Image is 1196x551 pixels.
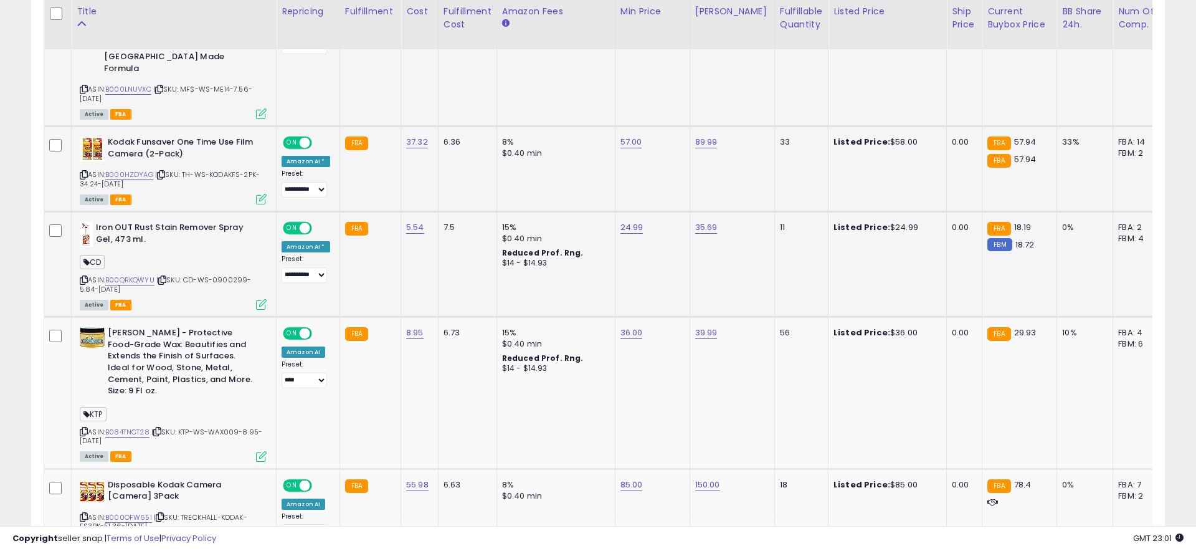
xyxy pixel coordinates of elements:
div: ASIN: [80,479,267,546]
a: 5.54 [406,221,424,234]
a: 8.95 [406,327,424,339]
span: 18.19 [1014,221,1032,233]
div: $0.40 min [502,491,605,502]
small: FBA [345,222,368,236]
div: 0.00 [952,479,972,491]
div: Preset: [282,512,330,540]
span: 57.94 [1014,153,1037,165]
div: 10% [1062,327,1103,338]
div: seller snap | | [12,533,216,545]
strong: Copyright [12,532,58,544]
div: 0.00 [952,327,972,338]
a: Terms of Use [107,532,159,544]
div: Title [77,5,271,18]
div: 6.36 [444,137,487,148]
div: ASIN: [80,137,267,203]
div: Amazon AI [282,499,325,510]
div: Ship Price [952,5,977,31]
div: Preset: [282,255,330,283]
div: FBM: 4 [1118,233,1159,244]
b: [PERSON_NAME] - Protective Food-Grade Wax: Beautifies and Extends the Finish of Surfaces. Ideal f... [108,327,259,400]
div: 8% [502,479,605,491]
span: | SKU: CD-WS-0900299-5.84-[DATE] [80,275,251,294]
span: CD [80,255,105,269]
span: 2025-10-13 23:01 GMT [1133,532,1184,544]
div: Fulfillment Cost [444,5,491,31]
span: OFF [310,328,330,339]
b: Listed Price: [833,136,890,148]
span: OFF [310,138,330,148]
a: B084TNCT28 [105,427,149,438]
div: Cost [406,5,433,18]
span: | SKU: MFS-WS-ME14-7.56-[DATE] [80,84,252,103]
div: 6.73 [444,327,487,338]
div: $14 - $14.93 [502,258,605,269]
div: FBM: 2 [1118,148,1159,159]
span: All listings currently available for purchase on Amazon [80,194,108,205]
small: FBA [987,222,1010,236]
div: $24.99 [833,222,937,233]
a: 35.69 [695,221,718,234]
div: FBA: 7 [1118,479,1159,491]
div: 6.63 [444,479,487,491]
a: Privacy Policy [161,532,216,544]
div: 8% [502,137,605,148]
div: Preset: [282,170,330,198]
div: Repricing [282,5,335,18]
b: Disposable Kodak Camera [Camera] 3Pack [108,479,259,505]
div: Amazon AI * [282,156,330,167]
small: FBA [987,327,1010,341]
div: Amazon Fees [502,5,610,18]
div: $14 - $14.93 [502,363,605,374]
span: All listings currently available for purchase on Amazon [80,300,108,310]
div: 0% [1062,479,1103,491]
span: All listings currently available for purchase on Amazon [80,109,108,120]
span: ON [284,138,300,148]
div: 15% [502,327,605,338]
a: 37.32 [406,136,428,148]
a: 57.00 [620,136,642,148]
div: $0.40 min [502,148,605,159]
small: Amazon Fees. [502,18,510,29]
span: OFF [310,480,330,491]
span: KTP [80,407,107,421]
span: 29.93 [1014,327,1037,338]
div: 15% [502,222,605,233]
a: B000OFW65I [105,512,152,523]
div: $0.40 min [502,338,605,350]
div: Current Buybox Price [987,5,1051,31]
b: Kodak Funsaver One Time Use Film Camera (2-Pack) [108,137,259,163]
span: | SKU: TH-WS-KODAKFS-2PK-34.24-[DATE] [80,170,260,188]
span: ON [284,328,300,339]
div: 11 [780,222,819,233]
span: FBA [110,109,131,120]
div: FBM: 6 [1118,338,1159,350]
div: Fulfillment [345,5,396,18]
b: Listed Price: [833,327,890,338]
a: B000LNUVXC [105,84,151,95]
small: FBM [987,238,1012,251]
div: ASIN: [80,222,267,309]
div: 56 [780,327,819,338]
a: B000HZDYAG [105,170,153,180]
small: FBA [987,479,1010,493]
div: $0.40 min [502,233,605,244]
div: Listed Price [833,5,941,18]
span: ON [284,223,300,234]
div: [PERSON_NAME] [695,5,769,18]
div: FBA: 2 [1118,222,1159,233]
span: ON [284,480,300,491]
a: 36.00 [620,327,643,339]
b: Listed Price: [833,479,890,491]
div: $85.00 [833,479,937,491]
div: Fulfillable Quantity [780,5,823,31]
a: 150.00 [695,479,720,491]
div: 33 [780,137,819,148]
div: Num of Comp. [1118,5,1164,31]
div: FBA: 14 [1118,137,1159,148]
div: Amazon AI * [282,241,330,252]
a: 89.99 [695,136,718,148]
div: 33% [1062,137,1103,148]
img: 51is2UbMJdL._SL40_.jpg [80,137,105,161]
a: 85.00 [620,479,643,491]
